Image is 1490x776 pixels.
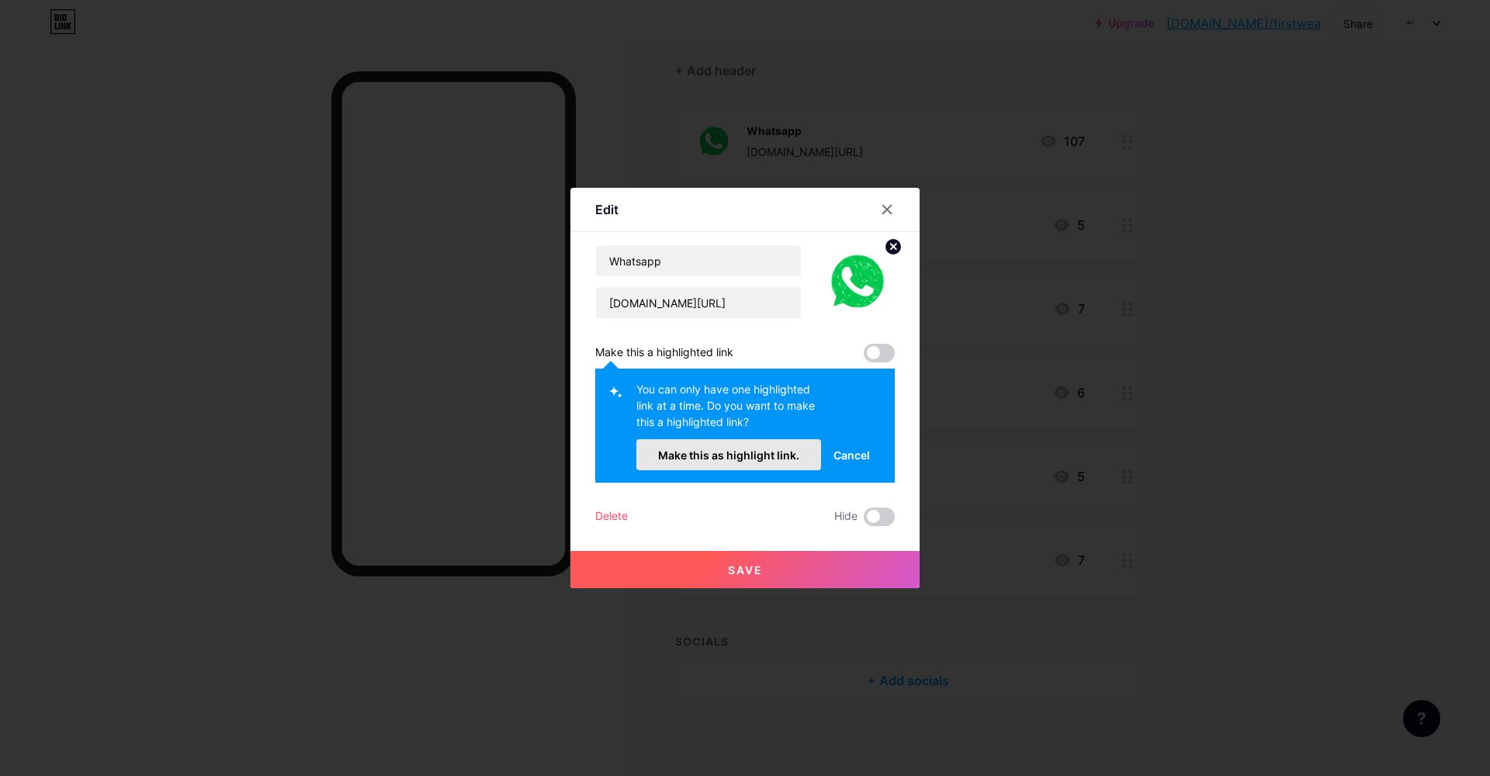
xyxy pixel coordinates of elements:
[728,563,763,577] span: Save
[833,447,870,463] span: Cancel
[820,244,895,319] img: link_thumbnail
[595,200,619,219] div: Edit
[595,508,628,526] div: Delete
[596,245,801,276] input: Title
[596,287,801,318] input: URL
[570,551,920,588] button: Save
[636,439,821,470] button: Make this as highlight link.
[636,381,821,439] div: You can only have one highlighted link at a time. Do you want to make this a highlighted link?
[595,344,733,362] div: Make this a highlighted link
[658,449,799,462] span: Make this as highlight link.
[834,508,858,526] span: Hide
[821,439,882,470] button: Cancel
